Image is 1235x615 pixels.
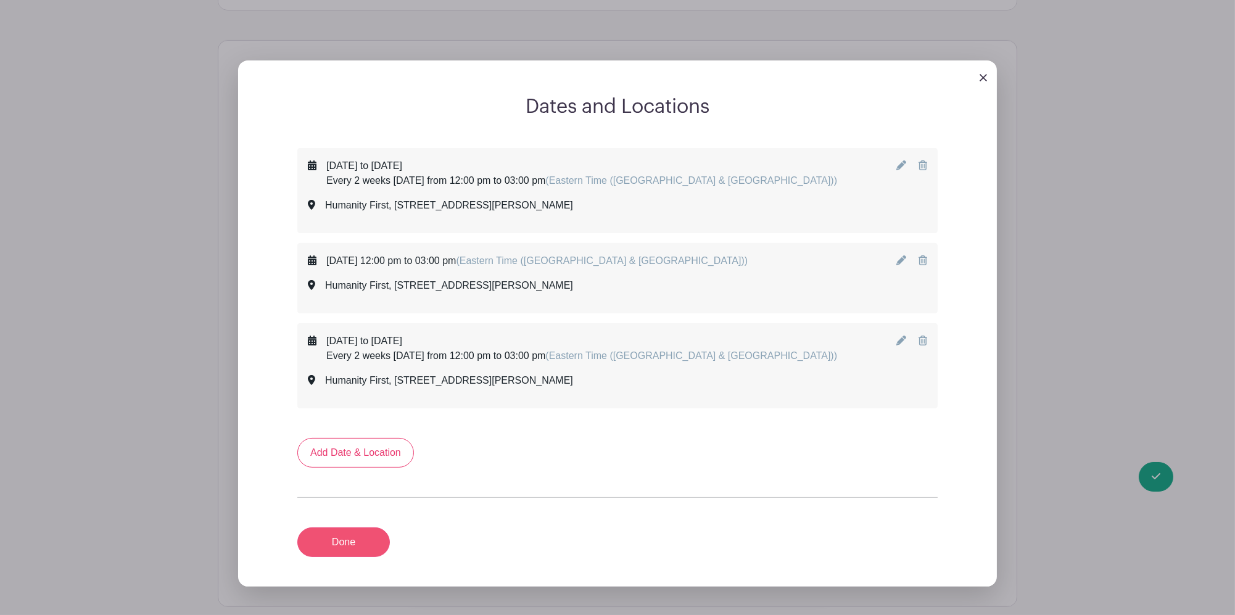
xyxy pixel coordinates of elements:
span: (Eastern Time ([GEOGRAPHIC_DATA] & [GEOGRAPHIC_DATA])) [545,175,837,186]
div: [DATE] to [DATE] Every 2 weeks [DATE] from 12:00 pm to 03:00 pm [326,159,837,188]
h2: Dates and Locations [238,95,997,118]
span: (Eastern Time ([GEOGRAPHIC_DATA] & [GEOGRAPHIC_DATA])) [456,255,748,266]
div: [DATE] to [DATE] Every 2 weeks [DATE] from 12:00 pm to 03:00 pm [326,334,837,363]
span: (Eastern Time ([GEOGRAPHIC_DATA] & [GEOGRAPHIC_DATA])) [545,350,837,361]
div: Humanity First, [STREET_ADDRESS][PERSON_NAME] [325,278,573,293]
a: Done [297,527,390,557]
div: Humanity First, [STREET_ADDRESS][PERSON_NAME] [325,373,573,388]
img: close_button-5f87c8562297e5c2d7936805f587ecaba9071eb48480494691a3f1689db116b3.svg [980,74,987,81]
div: [DATE] 12:00 pm to 03:00 pm [326,254,748,268]
div: Humanity First, [STREET_ADDRESS][PERSON_NAME] [325,198,573,213]
a: Add Date & Location [297,438,414,468]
